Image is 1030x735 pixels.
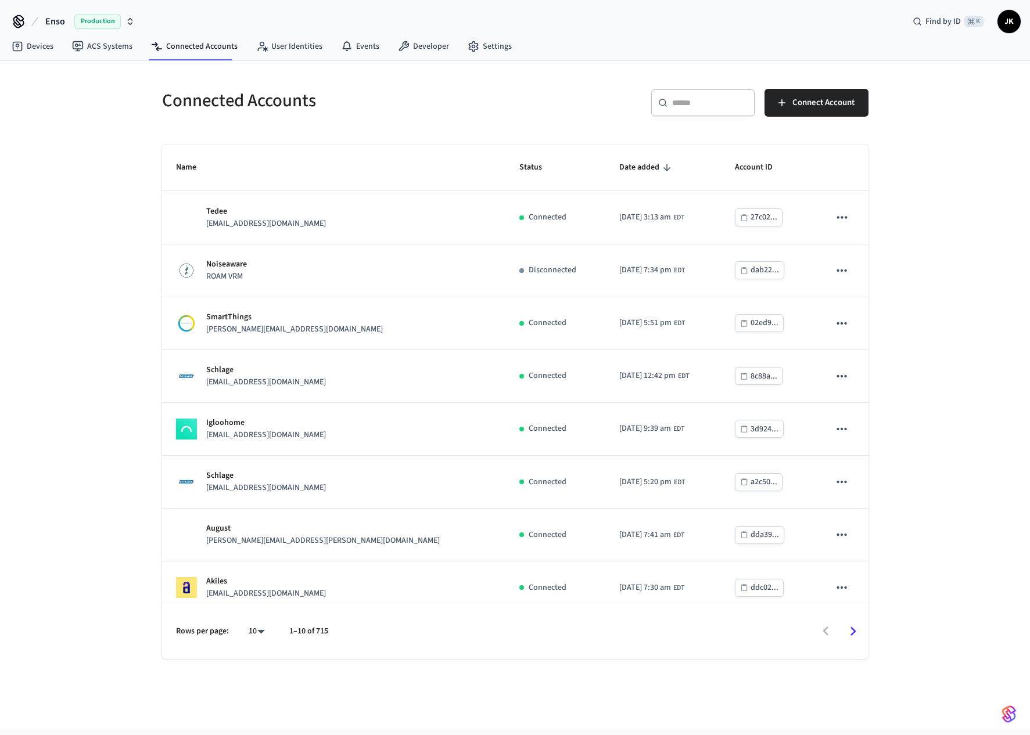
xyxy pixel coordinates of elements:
span: [DATE] 5:51 pm [619,317,672,329]
span: EDT [674,318,685,329]
p: SmartThings [206,311,383,323]
h5: Connected Accounts [162,89,508,113]
button: Go to next page [839,618,867,645]
span: EDT [673,424,684,434]
span: Connect Account [792,95,855,110]
span: [DATE] 7:41 am [619,529,671,541]
p: Connected [529,529,566,541]
p: [PERSON_NAME][EMAIL_ADDRESS][PERSON_NAME][DOMAIN_NAME] [206,535,440,547]
table: sticky table [162,145,868,720]
span: Name [176,158,211,176]
p: August [206,523,440,535]
span: JK [999,11,1020,32]
span: EDT [678,371,689,381]
p: Connected [529,582,566,594]
span: [DATE] 3:13 am [619,211,671,224]
a: Devices [2,36,63,57]
div: a2c50... [751,475,777,489]
a: Connected Accounts [142,36,247,57]
a: ACS Systems [63,36,142,57]
p: Connected [529,476,566,488]
p: Noiseaware [206,258,247,271]
button: 8c88a... [735,367,783,385]
span: [DATE] 12:42 pm [619,370,676,382]
span: [DATE] 7:34 pm [619,264,672,276]
div: 3d924... [751,422,778,437]
img: igloohome_logo [176,419,197,439]
div: America/Toronto [619,317,685,329]
div: dab22... [751,263,779,278]
div: 02ed9... [751,316,778,330]
p: Disconnected [529,264,576,276]
button: 27c02... [735,208,783,226]
img: Smartthings Logo, Square [176,313,197,334]
div: 27c02... [751,210,777,225]
button: 02ed9... [735,314,784,332]
span: EDT [673,212,684,223]
span: Account ID [735,158,788,176]
a: Developer [389,36,458,57]
img: Schlage Logo, Square [176,471,197,492]
span: EDT [674,265,685,276]
p: [EMAIL_ADDRESS][DOMAIN_NAME] [206,218,326,230]
button: dda39... [735,526,784,544]
div: 10 [243,623,271,640]
div: America/Toronto [619,370,689,382]
div: Find by ID⌘ K [903,11,993,32]
p: Schlage [206,470,326,482]
p: Tedee [206,206,326,218]
span: Production [74,14,121,29]
p: Akiles [206,575,326,588]
p: [EMAIL_ADDRESS][DOMAIN_NAME] [206,588,326,600]
p: Schlage [206,364,326,376]
p: [EMAIL_ADDRESS][DOMAIN_NAME] [206,376,326,388]
button: a2c50... [735,473,783,491]
span: Status [519,158,557,176]
span: Find by ID [925,16,961,27]
img: SeamLogoGradient.69752ec5.svg [1002,705,1016,723]
button: 3d924... [735,420,784,438]
a: Settings [458,36,521,57]
div: ddc02... [751,581,778,595]
a: Events [332,36,389,57]
button: ddc02... [735,579,784,597]
div: America/Toronto [619,264,685,276]
div: America/Toronto [619,423,684,435]
span: EDT [674,477,685,488]
button: Connect Account [765,89,868,117]
p: [EMAIL_ADDRESS][DOMAIN_NAME] [206,429,326,441]
button: dab22... [735,261,784,279]
p: Connected [529,370,566,382]
p: 1–10 of 715 [289,625,328,637]
p: Connected [529,317,566,329]
div: America/Toronto [619,211,684,224]
div: America/Toronto [619,529,684,541]
img: noiseaware_logo_square [176,260,197,281]
p: Connected [529,211,566,224]
span: [DATE] 9:39 am [619,423,671,435]
div: America/Toronto [619,582,684,594]
div: 8c88a... [751,369,777,384]
p: Connected [529,423,566,435]
p: Rows per page: [176,625,229,637]
img: Akiles Logo, Square [176,577,197,598]
span: Enso [45,15,65,28]
span: Date added [619,158,674,176]
p: [PERSON_NAME][EMAIL_ADDRESS][DOMAIN_NAME] [206,323,383,336]
a: User Identities [247,36,332,57]
button: JK [997,10,1021,33]
img: Schlage Logo, Square [176,366,197,387]
p: [EMAIL_ADDRESS][DOMAIN_NAME] [206,482,326,494]
span: ⌘ K [964,16,984,27]
span: [DATE] 5:20 pm [619,476,672,488]
div: America/Toronto [619,476,685,488]
p: ROAM VRM [206,271,247,283]
p: Igloohome [206,417,326,429]
span: EDT [673,583,684,593]
span: EDT [673,530,684,541]
span: [DATE] 7:30 am [619,582,671,594]
div: dda39... [751,528,779,542]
